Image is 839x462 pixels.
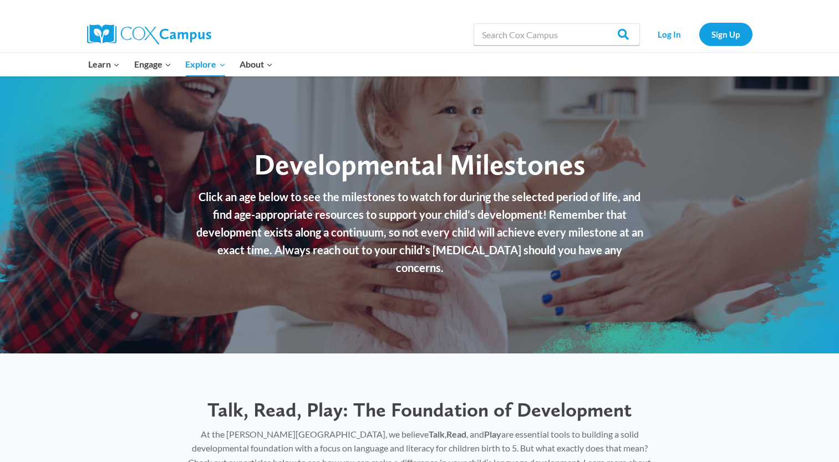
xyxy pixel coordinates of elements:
[185,57,225,71] span: Explore
[446,429,466,439] strong: Read
[254,147,585,182] span: Developmental Milestones
[87,24,211,44] img: Cox Campus
[88,57,120,71] span: Learn
[699,23,752,45] a: Sign Up
[207,398,632,422] span: Talk, Read, Play: The Foundation of Development
[645,23,694,45] a: Log In
[195,188,644,276] p: Click an age below to see the milestones to watch for during the selected period of life, and fin...
[645,23,752,45] nav: Secondary Navigation
[429,429,445,439] strong: Talk
[82,53,280,76] nav: Primary Navigation
[484,429,501,439] strong: Play
[240,57,273,71] span: About
[134,57,171,71] span: Engage
[474,23,640,45] input: Search Cox Campus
